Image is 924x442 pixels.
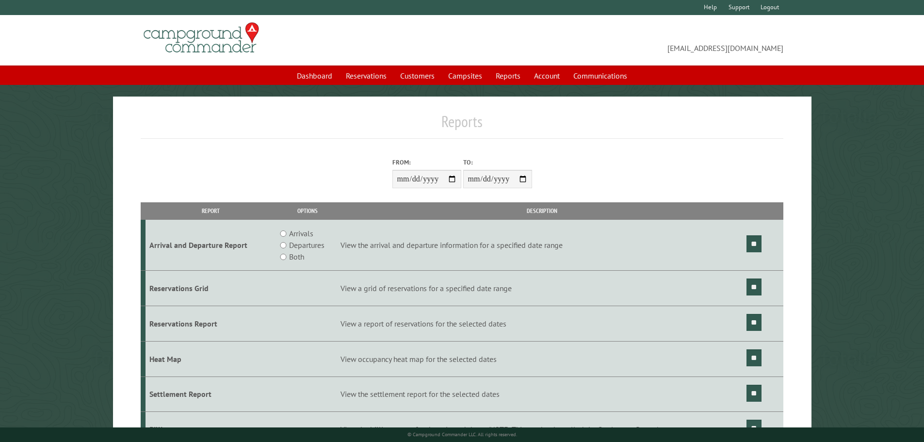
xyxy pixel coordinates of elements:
[146,341,276,377] td: Heat Map
[141,19,262,57] img: Campground Commander
[276,202,339,219] th: Options
[146,377,276,412] td: Settlement Report
[146,220,276,271] td: Arrival and Departure Report
[392,158,461,167] label: From:
[339,341,745,377] td: View occupancy heat map for the selected dates
[289,239,324,251] label: Departures
[490,66,526,85] a: Reports
[340,66,392,85] a: Reservations
[339,306,745,341] td: View a report of reservations for the selected dates
[407,431,517,438] small: © Campground Commander LLC. All rights reserved.
[339,271,745,306] td: View a grid of reservations for a specified date range
[146,202,276,219] th: Report
[462,27,784,54] span: [EMAIL_ADDRESS][DOMAIN_NAME]
[291,66,338,85] a: Dashboard
[567,66,633,85] a: Communications
[289,251,304,262] label: Both
[528,66,566,85] a: Account
[463,158,532,167] label: To:
[146,271,276,306] td: Reservations Grid
[339,220,745,271] td: View the arrival and departure information for a specified date range
[339,202,745,219] th: Description
[146,306,276,341] td: Reservations Report
[289,228,313,239] label: Arrivals
[339,377,745,412] td: View the settlement report for the selected dates
[141,112,784,139] h1: Reports
[394,66,440,85] a: Customers
[442,66,488,85] a: Campsites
